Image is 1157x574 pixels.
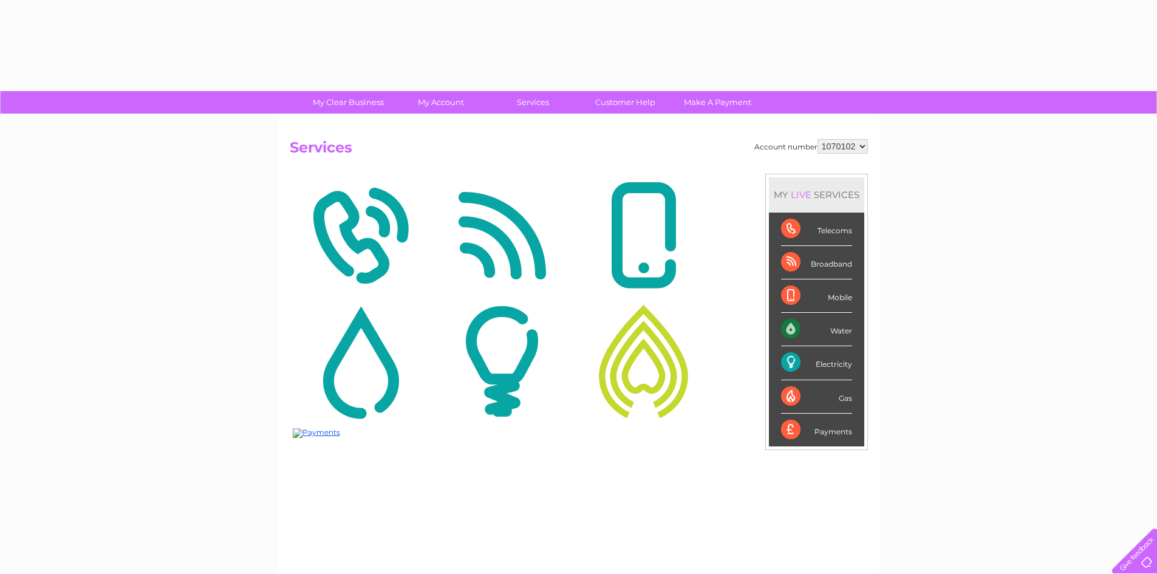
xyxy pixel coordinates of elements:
[483,91,583,114] a: Services
[576,177,711,295] img: Mobile
[781,313,852,346] div: Water
[293,428,340,438] img: Payments
[575,91,675,114] a: Customer Help
[293,302,428,420] img: Water
[667,91,768,114] a: Make A Payment
[781,346,852,380] div: Electricity
[754,139,868,154] div: Account number
[290,139,868,162] h2: Services
[781,414,852,446] div: Payments
[781,213,852,246] div: Telecoms
[434,177,570,295] img: Broadband
[788,189,814,200] div: LIVE
[781,246,852,279] div: Broadband
[576,302,711,420] img: Gas
[769,177,864,212] div: MY SERVICES
[781,380,852,414] div: Gas
[391,91,491,114] a: My Account
[434,302,570,420] img: Electricity
[781,279,852,313] div: Mobile
[293,177,428,295] img: Telecoms
[298,91,398,114] a: My Clear Business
